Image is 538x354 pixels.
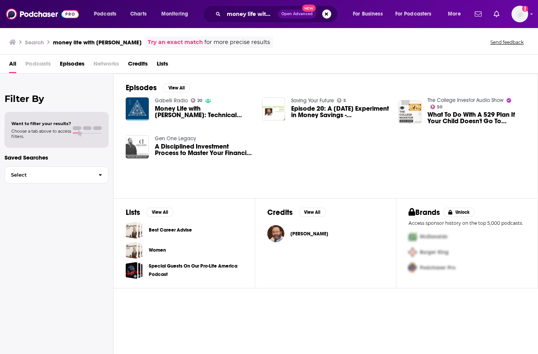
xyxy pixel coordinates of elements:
a: EpisodesView All [126,83,190,92]
a: CreditsView All [267,208,326,217]
h3: Search [25,39,44,46]
span: Charts [130,9,147,19]
span: McDonalds [420,233,448,240]
a: All [9,58,16,73]
span: Episode 20: A [DATE] Experiment in Money Savings - w/[PERSON_NAME] [291,105,389,118]
span: Monitoring [161,9,188,19]
span: Podcasts [94,9,116,19]
a: The College Investor Audio Show [427,97,504,103]
a: Try an exact match [148,38,203,47]
a: Show notifications dropdown [491,8,502,20]
img: Podchaser - Follow, Share and Rate Podcasts [6,7,79,21]
h2: Episodes [126,83,157,92]
a: Special Guests On Our Pro-Life America Podcast [126,262,143,279]
button: Chuck JaffeeChuck Jaffee [267,222,384,246]
img: First Pro Logo [405,229,420,244]
a: Show notifications dropdown [472,8,485,20]
a: 50 [430,105,443,109]
a: Best Career Advise [126,222,143,239]
img: Episode 20: A Halloween Experiment in Money Savings - w/Chuck Jaffe [262,97,285,121]
button: View All [299,208,326,217]
a: 5 [337,98,346,103]
img: What To Do With A 529 Plan If Your Child Doesn't Go To College? [398,100,421,124]
h3: money life with [PERSON_NAME] [53,39,142,46]
div: Search podcasts, credits, & more... [210,5,345,23]
span: [PERSON_NAME] [290,231,328,237]
button: View All [163,83,190,92]
a: Gen One Legacy [155,135,196,142]
a: What To Do With A 529 Plan If Your Child Doesn't Go To College? [427,111,526,124]
span: Burger King [420,249,449,255]
h2: Brands [409,208,440,217]
button: open menu [443,8,470,20]
span: Select [5,172,92,177]
span: New [302,5,316,12]
input: Search podcasts, credits, & more... [224,8,278,20]
a: Women [126,242,143,259]
span: For Business [353,9,383,19]
a: Lists [157,58,168,73]
span: Networks [94,58,119,73]
span: Open Advanced [281,12,313,16]
button: open menu [390,8,443,20]
button: Unlock [443,208,475,217]
img: Third Pro Logo [405,260,420,276]
p: Access sponsor history on the top 5,000 podcasts. [409,220,526,226]
span: 50 [437,105,442,109]
span: Podchaser Pro [420,265,455,271]
a: Credits [128,58,148,73]
span: More [448,9,461,19]
button: Select [5,166,109,183]
button: open menu [89,8,126,20]
button: Show profile menu [511,6,528,22]
button: Send feedback [488,39,526,45]
a: Gabelli Radio [155,97,188,104]
p: Saved Searches [5,154,109,161]
span: 5 [343,99,346,102]
span: Choose a tab above to access filters. [11,128,71,139]
h2: Filter By [5,93,109,104]
h2: Credits [267,208,293,217]
a: 20 [191,98,203,103]
a: Chuck Jaffee [290,231,328,237]
span: for more precise results [204,38,270,47]
button: View All [146,208,173,217]
a: Best Career Advise [149,226,192,234]
img: Money Life with Chuck Jaffe: Technical analyst Heyman sees no warning signs of a terrible market [126,97,149,121]
span: Money Life with [PERSON_NAME]: Technical analyst [PERSON_NAME] sees no warning signs of a terribl... [155,105,253,118]
span: Want to filter your results? [11,121,71,126]
a: Episode 20: A Halloween Experiment in Money Savings - w/Chuck Jaffe [291,105,389,118]
span: Logged in as tinajoell1 [511,6,528,22]
img: A Disciplined Investment Process to Master Your Financial Independence Journey [126,135,149,158]
a: A Disciplined Investment Process to Master Your Financial Independence Journey [155,143,253,156]
a: Charts [125,8,151,20]
a: Episodes [60,58,84,73]
button: open menu [156,8,198,20]
a: Saving Your Future [291,97,334,104]
svg: Add a profile image [522,6,528,12]
button: open menu [348,8,392,20]
button: Open AdvancedNew [278,9,316,19]
img: Second Pro Logo [405,244,420,260]
img: User Profile [511,6,528,22]
span: Podcasts [25,58,51,73]
a: Money Life with Chuck Jaffe: Technical analyst Heyman sees no warning signs of a terrible market [155,105,253,118]
span: 20 [197,99,202,102]
h2: Lists [126,208,140,217]
a: Special Guests On Our Pro-Life America Podcast [149,262,243,279]
a: ListsView All [126,208,173,217]
img: Chuck Jaffee [267,225,284,242]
